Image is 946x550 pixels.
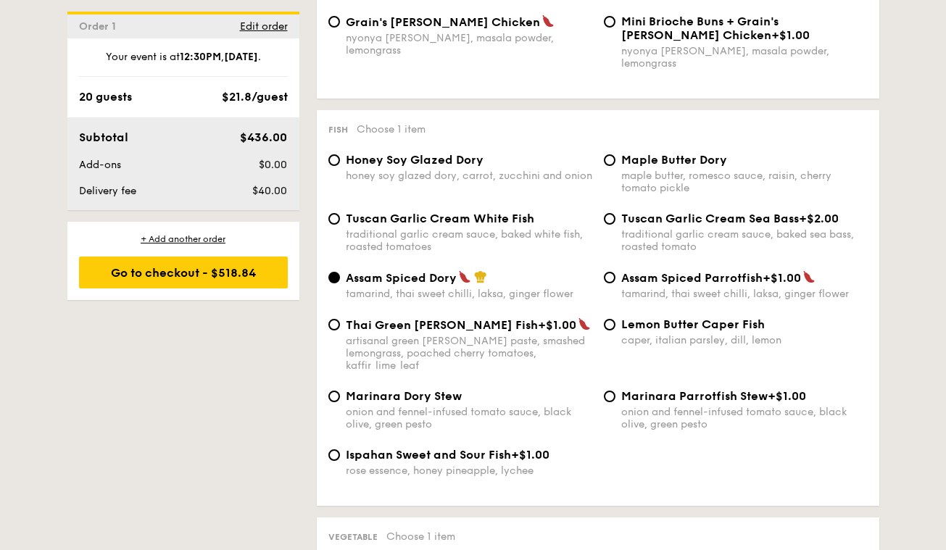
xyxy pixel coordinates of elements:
div: nyonya [PERSON_NAME], masala powder, lemongrass [621,45,868,70]
span: Marinara Dory Stew [346,389,462,403]
div: + Add another order [79,233,288,245]
strong: [DATE] [224,51,258,63]
input: Ispahan Sweet and Sour Fish+$1.00rose essence, honey pineapple, lychee [328,449,340,461]
div: traditional garlic cream sauce, baked sea bass, roasted tomato [621,228,868,253]
span: Marinara Parrotfish Stew [621,389,768,403]
div: honey soy glazed dory, carrot, zucchini and onion [346,170,592,182]
span: $40.00 [252,185,287,197]
input: Lemon Butter Caper Fishcaper, italian parsley, dill, lemon [604,319,615,330]
span: Grain's [PERSON_NAME] Chicken [346,15,540,29]
span: Assam Spiced Parrotfish [621,271,763,285]
div: caper, italian parsley, dill, lemon [621,334,868,346]
div: nyonya [PERSON_NAME], masala powder, lemongrass [346,32,592,57]
div: onion and fennel-infused tomato sauce, black olive, green pesto [621,406,868,430]
span: Vegetable [328,532,378,542]
span: Tuscan Garlic Cream Sea Bass [621,212,799,225]
span: Subtotal [79,130,128,144]
div: onion and fennel-infused tomato sauce, black olive, green pesto [346,406,592,430]
input: Thai Green [PERSON_NAME] Fish+$1.00artisanal green [PERSON_NAME] paste, smashed lemongrass, poach... [328,319,340,330]
input: Maple Butter Dorymaple butter, romesco sauce, raisin, cherry tomato pickle [604,154,615,166]
input: Tuscan Garlic Cream Sea Bass+$2.00traditional garlic cream sauce, baked sea bass, roasted tomato [604,213,615,225]
input: Assam Spiced Dorytamarind, thai sweet chilli, laksa, ginger flower [328,272,340,283]
div: Go to checkout - $518.84 [79,257,288,288]
div: tamarind, thai sweet chilli, laksa, ginger flower [346,288,592,300]
img: icon-spicy.37a8142b.svg [542,14,555,28]
span: +$1.00 [768,389,806,403]
span: Mini Brioche Buns + Grain's [PERSON_NAME] Chicken [621,14,779,42]
div: Your event is at , . [79,50,288,77]
img: icon-spicy.37a8142b.svg [802,270,816,283]
input: Mini Brioche Buns + Grain's [PERSON_NAME] Chicken+$1.00nyonya [PERSON_NAME], masala powder, lemon... [604,16,615,28]
span: Tuscan Garlic Cream White Fish [346,212,534,225]
span: +$2.00 [799,212,839,225]
div: traditional garlic cream sauce, baked white fish, roasted tomatoes [346,228,592,253]
input: Assam Spiced Parrotfish+$1.00tamarind, thai sweet chilli, laksa, ginger flower [604,272,615,283]
span: $0.00 [259,159,287,171]
span: Edit order [240,20,288,33]
div: maple butter, romesco sauce, raisin, cherry tomato pickle [621,170,868,194]
div: $21.8/guest [222,88,288,106]
span: Add-ons [79,159,121,171]
span: Delivery fee [79,185,136,197]
span: Choose 1 item [386,530,455,543]
strong: 12:30PM [180,51,221,63]
img: icon-spicy.37a8142b.svg [458,270,471,283]
span: Order 1 [79,20,122,33]
input: Grain's [PERSON_NAME] Chickennyonya [PERSON_NAME], masala powder, lemongrass [328,16,340,28]
span: Lemon Butter Caper Fish [621,317,765,331]
span: Choose 1 item [357,123,426,136]
div: 20 guests [79,88,132,106]
span: Maple Butter Dory [621,153,727,167]
span: Honey Soy Glazed Dory [346,153,484,167]
img: icon-spicy.37a8142b.svg [578,317,591,330]
span: +$1.00 [511,448,549,462]
span: $436.00 [240,130,287,144]
input: Marinara Dory Stewonion and fennel-infused tomato sauce, black olive, green pesto [328,391,340,402]
span: +$1.00 [763,271,801,285]
div: artisanal green [PERSON_NAME] paste, smashed lemongrass, poached cherry tomatoes, kaffir lime leaf [346,335,592,372]
span: Fish [328,125,348,135]
input: Marinara Parrotfish Stew+$1.00onion and fennel-infused tomato sauce, black olive, green pesto [604,391,615,402]
img: icon-chef-hat.a58ddaea.svg [474,270,487,283]
span: Ispahan Sweet and Sour Fish [346,448,511,462]
div: rose essence, honey pineapple, lychee [346,464,592,477]
span: Thai Green [PERSON_NAME] Fish [346,318,538,332]
span: Assam Spiced Dory [346,271,457,285]
span: +$1.00 [538,318,576,332]
input: Honey Soy Glazed Doryhoney soy glazed dory, carrot, zucchini and onion [328,154,340,166]
span: +$1.00 [771,28,810,42]
div: tamarind, thai sweet chilli, laksa, ginger flower [621,288,868,300]
input: Tuscan Garlic Cream White Fishtraditional garlic cream sauce, baked white fish, roasted tomatoes [328,213,340,225]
